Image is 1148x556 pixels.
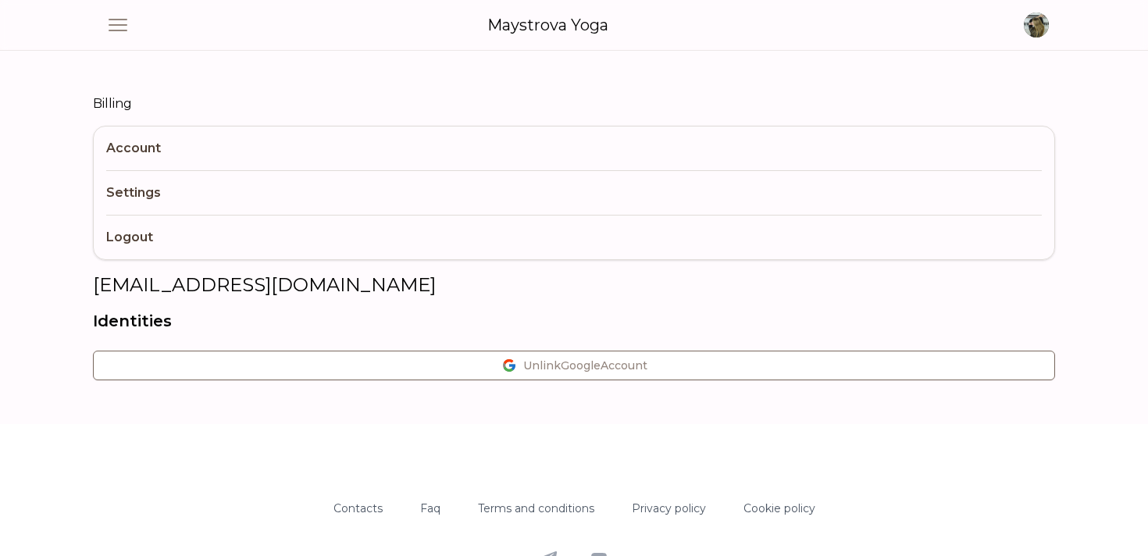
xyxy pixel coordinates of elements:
button: UnlinkGoogleAccount [93,351,1055,380]
img: Google icon [501,358,517,373]
h3: Identities [93,310,1055,332]
a: Logout [106,215,1042,259]
a: Contacts [333,501,383,515]
nav: Footer [99,499,1049,536]
a: Terms and conditions [478,501,594,515]
a: Cookie policy [743,501,815,515]
a: Settings [106,170,1042,215]
a: Faq [420,501,440,515]
a: Maystrova Yoga [487,14,608,36]
a: Privacy policy [632,501,706,515]
h1: [EMAIL_ADDRESS][DOMAIN_NAME] [93,273,1055,298]
a: Billing [93,94,1055,113]
a: Account [106,127,1042,170]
